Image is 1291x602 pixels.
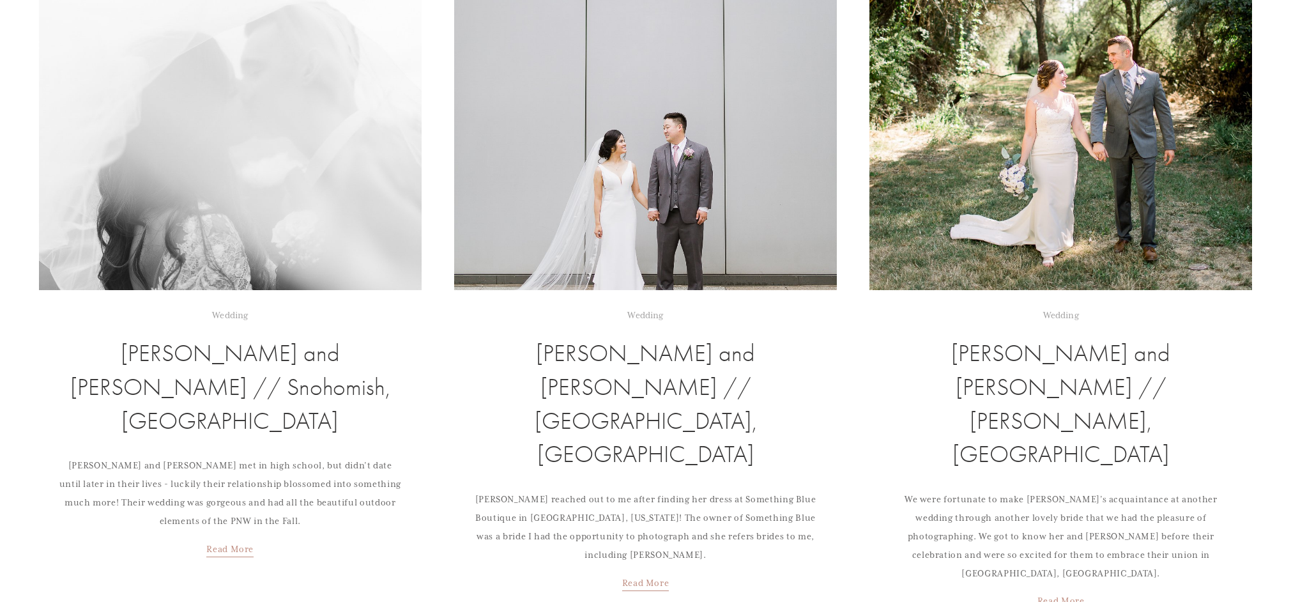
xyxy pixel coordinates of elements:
[622,565,669,594] a: Read More
[889,491,1233,583] p: We were fortunate to make [PERSON_NAME]’s acquaintance at another wedding through another lovely ...
[535,339,757,468] a: [PERSON_NAME] and [PERSON_NAME] // [GEOGRAPHIC_DATA], [GEOGRAPHIC_DATA]
[1043,310,1079,321] a: Wedding
[627,310,663,321] a: Wedding
[58,457,402,530] p: [PERSON_NAME] and [PERSON_NAME] met in high school, but didn’t date until later in their lives - ...
[473,491,818,564] p: [PERSON_NAME] reached out to me after finding her dress at Something Blue Boutique in [GEOGRAPHIC...
[951,339,1170,468] a: [PERSON_NAME] and [PERSON_NAME] // [PERSON_NAME], [GEOGRAPHIC_DATA]
[206,531,254,560] a: Read More
[70,339,390,435] a: [PERSON_NAME] and [PERSON_NAME] // Snohomish, [GEOGRAPHIC_DATA]
[212,310,248,321] a: Wedding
